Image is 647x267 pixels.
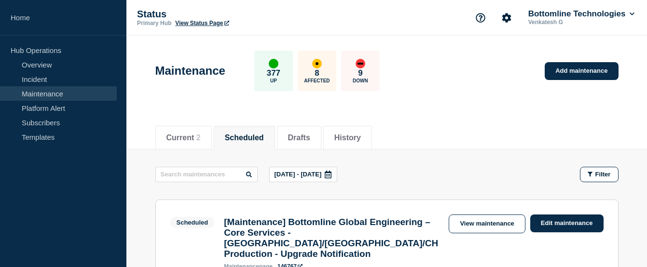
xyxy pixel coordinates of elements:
p: [DATE] - [DATE] [275,171,322,178]
p: Primary Hub [137,20,171,27]
p: 8 [315,68,319,78]
a: Edit maintenance [530,214,604,232]
input: Search maintenances [155,167,258,182]
div: Scheduled [177,219,208,226]
span: Filter [595,171,611,178]
p: Up [270,78,277,83]
h3: [Maintenance] Bottomline Global Engineering – Core Services - [GEOGRAPHIC_DATA]/[GEOGRAPHIC_DATA]... [224,217,439,259]
p: Down [353,78,368,83]
a: View Status Page [175,20,229,27]
button: Scheduled [225,133,264,142]
button: History [334,133,361,142]
p: Affected [304,78,330,83]
button: Account settings [496,8,517,28]
h1: Maintenance [155,64,225,78]
button: Drafts [288,133,310,142]
div: affected [312,59,322,68]
p: Status [137,9,330,20]
button: Filter [580,167,619,182]
div: down [356,59,365,68]
p: Venkatesh G [526,19,627,26]
button: [DATE] - [DATE] [269,167,338,182]
div: up [269,59,278,68]
a: Add maintenance [545,62,618,80]
p: 377 [267,68,280,78]
span: 2 [196,133,201,142]
button: Current 2 [166,133,201,142]
button: Bottomline Technologies [526,9,636,19]
button: Support [470,8,491,28]
a: View maintenance [449,214,525,233]
p: 9 [358,68,362,78]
